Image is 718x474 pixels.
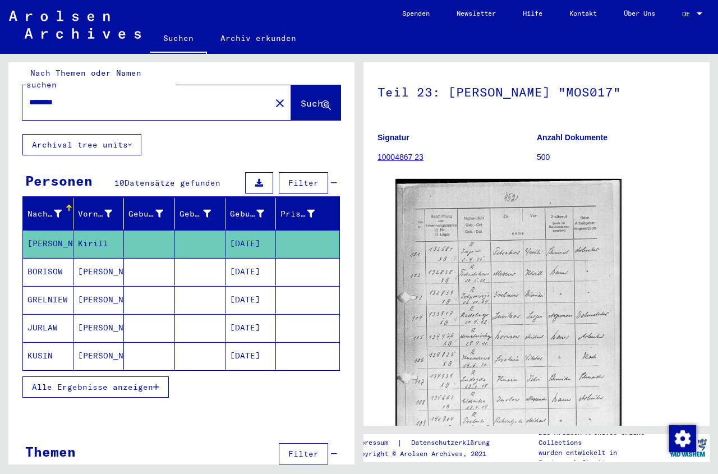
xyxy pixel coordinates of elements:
[23,198,73,229] mat-header-cell: Nachname
[537,151,696,163] p: 500
[23,230,73,257] mat-cell: [PERSON_NAME]
[78,205,126,223] div: Vorname
[25,171,93,191] div: Personen
[73,314,124,342] mat-cell: [PERSON_NAME]
[207,25,310,52] a: Archiv erkunden
[225,314,276,342] mat-cell: [DATE]
[301,98,329,109] span: Suche
[125,178,220,188] span: Datensätze gefunden
[230,205,278,223] div: Geburtsdatum
[288,178,319,188] span: Filter
[128,205,177,223] div: Geburtsname
[73,342,124,370] mat-cell: [PERSON_NAME]
[26,68,141,90] mat-label: Nach Themen oder Namen suchen
[353,437,503,449] div: |
[22,376,169,398] button: Alle Ergebnisse anzeigen
[23,342,73,370] mat-cell: KUSIN
[378,133,409,142] b: Signatur
[150,25,207,54] a: Suchen
[225,198,276,229] mat-header-cell: Geburtsdatum
[225,342,276,370] mat-cell: [DATE]
[682,10,694,18] span: DE
[225,258,276,286] mat-cell: [DATE]
[538,427,666,448] p: Die Arolsen Archives Online-Collections
[378,66,696,116] h1: Teil 23: [PERSON_NAME] "MOS017"
[280,205,329,223] div: Prisoner #
[280,208,315,220] div: Prisoner #
[353,449,503,459] p: Copyright © Arolsen Archives, 2021
[230,208,264,220] div: Geburtsdatum
[273,96,287,110] mat-icon: close
[23,286,73,314] mat-cell: GRELNIEW
[537,133,607,142] b: Anzahl Dokumente
[73,258,124,286] mat-cell: [PERSON_NAME]
[179,205,225,223] div: Geburt‏
[124,198,174,229] mat-header-cell: Geburtsname
[279,172,328,194] button: Filter
[27,205,76,223] div: Nachname
[667,434,709,462] img: yv_logo.png
[378,153,424,162] a: 10004867 23
[27,208,62,220] div: Nachname
[73,198,124,229] mat-header-cell: Vorname
[353,437,397,449] a: Impressum
[225,286,276,314] mat-cell: [DATE]
[114,178,125,188] span: 10
[9,11,141,39] img: Arolsen_neg.svg
[128,208,163,220] div: Geburtsname
[669,425,696,452] img: Zustimmung ändern
[279,443,328,464] button: Filter
[402,437,503,449] a: Datenschutzerklärung
[291,85,340,120] button: Suche
[288,449,319,459] span: Filter
[32,382,153,392] span: Alle Ergebnisse anzeigen
[22,134,141,155] button: Archival tree units
[179,208,211,220] div: Geburt‏
[175,198,225,229] mat-header-cell: Geburt‏
[269,91,291,114] button: Clear
[73,230,124,257] mat-cell: Kirill
[23,258,73,286] mat-cell: BORISOW
[78,208,112,220] div: Vorname
[276,198,339,229] mat-header-cell: Prisoner #
[73,286,124,314] mat-cell: [PERSON_NAME]
[23,314,73,342] mat-cell: JURLAW
[25,441,76,462] div: Themen
[538,448,666,468] p: wurden entwickelt in Partnerschaft mit
[225,230,276,257] mat-cell: [DATE]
